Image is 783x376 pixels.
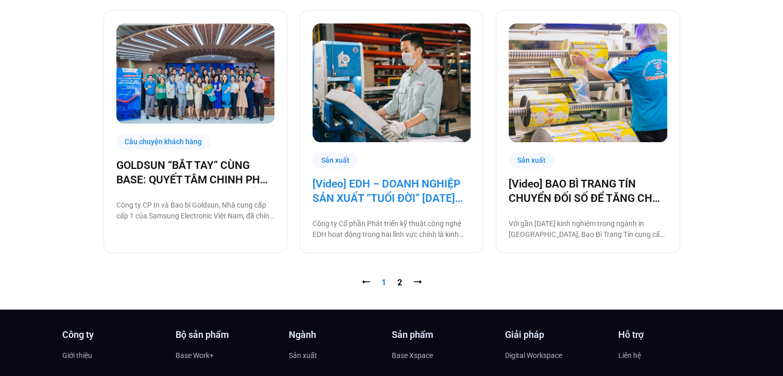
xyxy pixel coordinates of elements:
[509,152,554,168] div: Sản xuất
[289,330,392,339] h4: Ngành
[312,152,358,168] div: Sản xuất
[312,23,471,142] img: Doanh-nghiep-san-xua-edh-chuyen-doi-so-cung-base
[505,330,608,339] h4: Giải pháp
[505,348,562,363] span: Digital Workspace
[116,23,275,124] img: Số hóa các quy trình làm việc cùng Base.vn là một bước trung gian cực kỳ quan trọng để Goldsun xâ...
[116,158,274,187] a: GOLDSUN “BẮT TAY” CÙNG BASE: QUYẾT TÂM CHINH PHỤC CHẶNG ĐƯỜNG CHUYỂN ĐỔI SỐ TOÀN DIỆN
[381,278,386,287] span: 1
[312,218,471,240] p: Công ty Cổ phần Phát triển kỹ thuật công nghệ EDH hoạt động trong hai lĩnh vực chính là kinh doan...
[392,348,495,363] a: Base Xspace
[289,348,392,363] a: Sản xuất
[116,134,211,150] div: Câu chuyện khách hàng
[103,277,680,289] nav: Pagination
[618,348,721,363] a: Liên hệ
[362,278,370,287] span: ⭠
[312,177,471,206] a: [Video] EDH – DOANH NGHIỆP SẢN XUẤT “TUỔI ĐỜI” [DATE] VÀ CÂU CHUYỆN CHUYỂN ĐỔI SỐ CÙNG [DOMAIN_NAME]
[413,278,422,287] a: ⭢
[176,348,214,363] span: Base Work+
[116,200,274,221] p: Công ty CP In và Bao bì Goldsun, Nhà cung cấp cấp 1 của Samsung Electronic Việt Nam, đã chính thứ...
[509,177,667,206] a: [Video] BAO BÌ TRANG TÍN CHUYỂN ĐỐI SỐ ĐỂ TĂNG CHẤT LƯỢNG, GIẢM CHI PHÍ
[509,218,667,240] p: Với gần [DATE] kinh nghiệm trong ngành in [GEOGRAPHIC_DATA], Bao Bì Trang Tín cung cấp tất cả các...
[62,330,165,339] h4: Công ty
[289,348,317,363] span: Sản xuất
[176,348,279,363] a: Base Work+
[392,330,495,339] h4: Sản phẩm
[618,348,641,363] span: Liên hệ
[505,348,608,363] a: Digital Workspace
[116,23,274,124] a: Số hóa các quy trình làm việc cùng Base.vn là một bước trung gian cực kỳ quan trọng để Goldsun xâ...
[392,348,433,363] span: Base Xspace
[176,330,279,339] h4: Bộ sản phẩm
[618,330,721,339] h4: Hỗ trợ
[397,278,402,287] a: 2
[62,348,165,363] a: Giới thiệu
[62,348,92,363] span: Giới thiệu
